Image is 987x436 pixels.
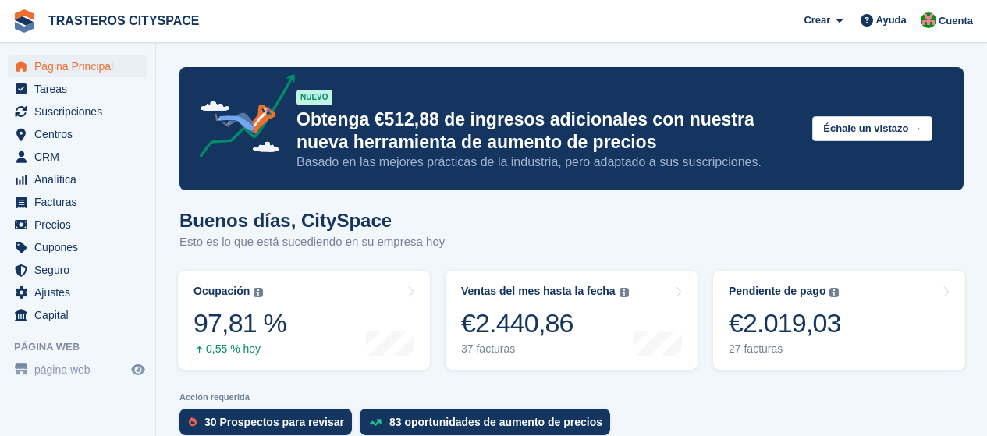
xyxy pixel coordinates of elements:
div: Ventas del mes hasta la fecha [461,285,616,298]
div: Pendiente de pago [729,285,825,298]
a: TRASTEROS CITYSPACE [42,8,206,34]
div: Ocupación [193,285,250,298]
span: Precios [34,214,128,236]
button: Échale un vistazo → [812,116,932,142]
a: Ventas del mes hasta la fecha €2.440,86 37 facturas [446,271,698,370]
p: Basado en las mejores prácticas de la industria, pero adaptado a sus suscripciones. [296,154,800,171]
span: Crear [804,12,830,28]
img: prospect-51fa495bee0391a8d652442698ab0144808aea92771e9ea1ae160a38d050c398.svg [189,417,197,427]
a: menu [8,168,147,190]
a: menu [8,304,147,326]
span: Cuenta [939,13,973,29]
a: Ocupación 97,81 % 0,55 % hoy [178,271,430,370]
a: menu [8,101,147,122]
h1: Buenos días, CitySpace [179,210,445,231]
a: menu [8,191,147,213]
a: menu [8,236,147,258]
span: Centros [34,123,128,145]
span: Página Principal [34,55,128,77]
span: Tareas [34,78,128,100]
div: €2.019,03 [729,307,841,339]
p: Acción requerida [179,392,964,402]
img: stora-icon-8386f47178a22dfd0bd8f6a31ec36ba5ce8667c1dd55bd0f319d3a0aa187defe.svg [12,9,36,33]
span: Cupones [34,236,128,258]
a: menu [8,214,147,236]
p: Esto es lo que está sucediendo en su empresa hoy [179,233,445,251]
div: 30 Prospectos para revisar [204,416,344,428]
div: €2.440,86 [461,307,629,339]
img: icon-info-grey-7440780725fd019a000dd9b08b2336e03edf1995a4989e88bcd33f0948082b44.svg [620,288,629,297]
span: Ayuda [876,12,907,28]
a: menu [8,78,147,100]
a: menu [8,146,147,168]
img: icon-info-grey-7440780725fd019a000dd9b08b2336e03edf1995a4989e88bcd33f0948082b44.svg [829,288,839,297]
div: NUEVO [296,90,332,105]
img: price-adjustments-announcement-icon-8257ccfd72463d97f412b2fc003d46551f7dbcb40ab6d574587a9cd5c0d94... [186,74,296,163]
span: página web [34,359,128,381]
span: CRM [34,146,128,168]
a: menu [8,55,147,77]
img: CitySpace [921,12,936,28]
span: Analítica [34,168,128,190]
span: Seguro [34,259,128,281]
img: icon-info-grey-7440780725fd019a000dd9b08b2336e03edf1995a4989e88bcd33f0948082b44.svg [254,288,263,297]
a: Vista previa de la tienda [129,360,147,379]
div: 37 facturas [461,342,629,356]
span: Capital [34,304,128,326]
img: price_increase_opportunities-93ffe204e8149a01c8c9dc8f82e8f89637d9d84a8eef4429ea346261dce0b2c0.svg [369,419,382,426]
div: 83 oportunidades de aumento de precios [389,416,602,428]
a: menu [8,259,147,281]
a: menu [8,123,147,145]
span: Página web [14,339,155,355]
div: 97,81 % [193,307,286,339]
span: Facturas [34,191,128,213]
span: Ajustes [34,282,128,303]
div: 27 facturas [729,342,841,356]
a: menu [8,282,147,303]
a: menú [8,359,147,381]
span: Suscripciones [34,101,128,122]
div: 0,55 % hoy [193,342,286,356]
a: Pendiente de pago €2.019,03 27 facturas [713,271,965,370]
p: Obtenga €512,88 de ingresos adicionales con nuestra nueva herramienta de aumento de precios [296,108,800,154]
